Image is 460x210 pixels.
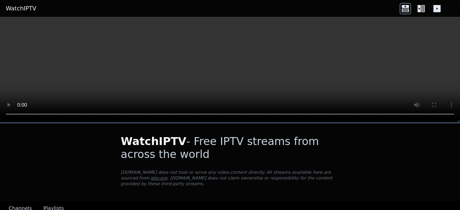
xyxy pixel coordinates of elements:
span: WatchIPTV [121,135,187,148]
a: WatchIPTV [6,4,36,13]
h1: - Free IPTV streams from across the world [121,135,339,161]
p: [DOMAIN_NAME] does not host or serve any video content directly. All streams available here are s... [121,169,339,187]
a: iptv-org [151,176,167,181]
